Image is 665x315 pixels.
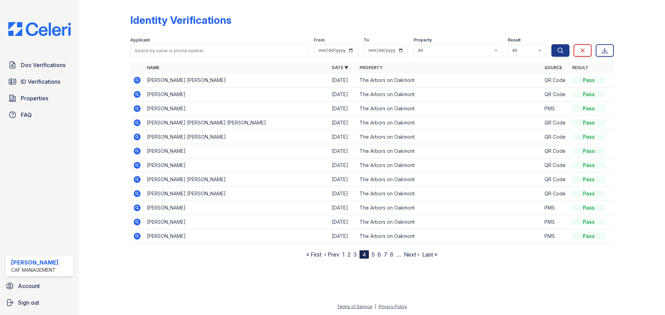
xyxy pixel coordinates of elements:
[21,111,32,119] span: FAQ
[329,116,357,130] td: [DATE]
[508,37,521,43] label: Result
[360,250,369,259] div: 4
[357,144,542,158] td: The Arbors on Oakmont
[130,37,150,43] label: Applicant
[130,14,231,26] div: Identity Verifications
[364,37,369,43] label: To
[21,94,48,102] span: Properties
[542,173,569,187] td: QR Code
[422,251,437,258] a: Last »
[329,158,357,173] td: [DATE]
[572,190,605,197] div: Pass
[353,251,357,258] a: 3
[144,187,329,201] td: [PERSON_NAME] [PERSON_NAME]
[147,65,159,70] a: Name
[144,73,329,87] td: [PERSON_NAME] [PERSON_NAME]
[329,87,357,102] td: [DATE]
[329,144,357,158] td: [DATE]
[542,215,569,229] td: PMS
[572,204,605,211] div: Pass
[6,75,73,89] a: ID Verifications
[572,105,605,112] div: Pass
[144,87,329,102] td: [PERSON_NAME]
[542,187,569,201] td: QR Code
[414,37,432,43] label: Property
[378,251,381,258] a: 6
[390,251,393,258] a: 8
[572,119,605,126] div: Pass
[329,201,357,215] td: [DATE]
[357,215,542,229] td: The Arbors on Oakmont
[329,102,357,116] td: [DATE]
[357,116,542,130] td: The Arbors on Oakmont
[542,73,569,87] td: QR Code
[329,187,357,201] td: [DATE]
[144,201,329,215] td: [PERSON_NAME]
[329,173,357,187] td: [DATE]
[544,65,562,70] a: Source
[372,251,375,258] a: 5
[329,73,357,87] td: [DATE]
[144,130,329,144] td: [PERSON_NAME] [PERSON_NAME]
[542,116,569,130] td: QR Code
[3,279,76,293] a: Account
[332,65,348,70] a: Date ▼
[314,37,325,43] label: From
[542,158,569,173] td: QR Code
[542,130,569,144] td: QR Code
[329,229,357,243] td: [DATE]
[144,116,329,130] td: [PERSON_NAME] [PERSON_NAME] [PERSON_NAME]
[144,102,329,116] td: [PERSON_NAME]
[21,77,60,86] span: ID Verifications
[542,229,569,243] td: PMS
[396,250,401,259] span: …
[329,130,357,144] td: [DATE]
[572,176,605,183] div: Pass
[357,102,542,116] td: The Arbors on Oakmont
[18,298,39,307] span: Sign out
[6,108,73,122] a: FAQ
[11,258,59,267] div: [PERSON_NAME]
[337,304,372,309] a: Terms of Service
[384,251,387,258] a: 7
[357,158,542,173] td: The Arbors on Oakmont
[542,201,569,215] td: PMS
[572,162,605,169] div: Pass
[542,87,569,102] td: QR Code
[357,229,542,243] td: The Arbors on Oakmont
[357,130,542,144] td: The Arbors on Oakmont
[6,91,73,105] a: Properties
[21,61,65,69] span: Doc Verifications
[404,251,419,258] a: Next ›
[572,233,605,240] div: Pass
[375,304,376,309] div: |
[342,251,345,258] a: 1
[3,22,76,36] img: CE_Logo_Blue-a8612792a0a2168367f1c8372b55b34899dd931a85d93a1a3d3e32e68fde9ad4.png
[3,296,76,309] a: Sign out
[572,91,605,98] div: Pass
[6,58,73,72] a: Doc Verifications
[572,77,605,84] div: Pass
[357,87,542,102] td: The Arbors on Oakmont
[144,158,329,173] td: [PERSON_NAME]
[130,44,308,57] input: Search by name or phone number
[329,215,357,229] td: [DATE]
[144,144,329,158] td: [PERSON_NAME]
[360,65,383,70] a: Property
[357,73,542,87] td: The Arbors on Oakmont
[572,133,605,140] div: Pass
[347,251,351,258] a: 2
[379,304,407,309] a: Privacy Policy
[357,201,542,215] td: The Arbors on Oakmont
[357,187,542,201] td: The Arbors on Oakmont
[18,282,40,290] span: Account
[144,229,329,243] td: [PERSON_NAME]
[357,173,542,187] td: The Arbors on Oakmont
[306,251,321,258] a: « First
[572,148,605,155] div: Pass
[144,173,329,187] td: [PERSON_NAME] [PERSON_NAME]
[144,215,329,229] td: [PERSON_NAME]
[542,102,569,116] td: PMS
[11,267,59,274] div: CAF Management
